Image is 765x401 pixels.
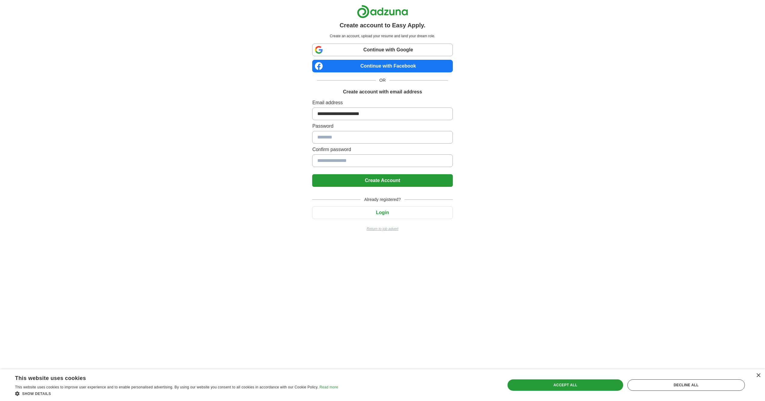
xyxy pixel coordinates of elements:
div: Decline all [627,379,745,391]
h1: Create account to Easy Apply. [340,21,425,30]
a: Continue with Google [312,44,453,56]
div: Close [756,373,760,378]
div: This website uses cookies [15,373,323,382]
span: Already registered? [361,196,404,203]
button: Create Account [312,174,453,187]
a: Continue with Facebook [312,60,453,72]
h1: Create account with email address [343,88,422,96]
label: Confirm password [312,146,453,153]
span: This website uses cookies to improve user experience and to enable personalised advertising. By u... [15,385,318,389]
button: Login [312,206,453,219]
div: Show details [15,390,338,396]
label: Password [312,123,453,130]
img: Adzuna logo [357,5,408,18]
p: Create an account, upload your resume and land your dream role. [313,33,451,39]
a: Return to job advert [312,226,453,232]
span: Show details [22,392,51,396]
span: OR [376,77,389,84]
a: Read more, opens a new window [319,385,338,389]
a: Login [312,210,453,215]
label: Email address [312,99,453,106]
div: Accept all [507,379,623,391]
